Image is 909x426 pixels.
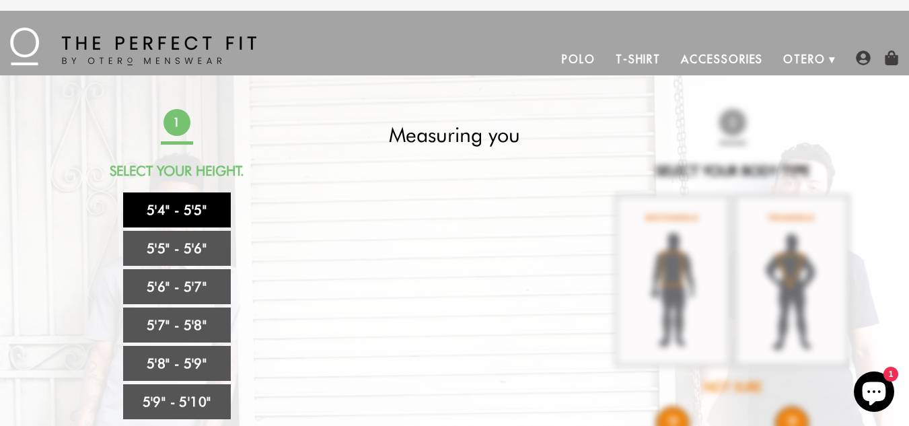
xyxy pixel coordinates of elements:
[163,109,190,136] span: 1
[58,163,296,179] h2: Select Your Height.
[606,43,671,75] a: T-Shirt
[773,43,836,75] a: Otero
[10,28,256,65] img: The Perfect Fit - by Otero Menswear - Logo
[123,308,231,343] a: 5'7" - 5'8"
[856,50,871,65] img: user-account-icon.png
[123,384,231,419] a: 5'9" - 5'10"
[884,50,899,65] img: shopping-bag-icon.png
[123,231,231,266] a: 5'5" - 5'6"
[123,346,231,381] a: 5'8" - 5'9"
[123,269,231,304] a: 5'6" - 5'7"
[336,122,574,147] h2: Measuring you
[552,43,606,75] a: Polo
[850,371,898,415] inbox-online-store-chat: Shopify online store chat
[671,43,773,75] a: Accessories
[123,192,231,227] a: 5'4" - 5'5"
